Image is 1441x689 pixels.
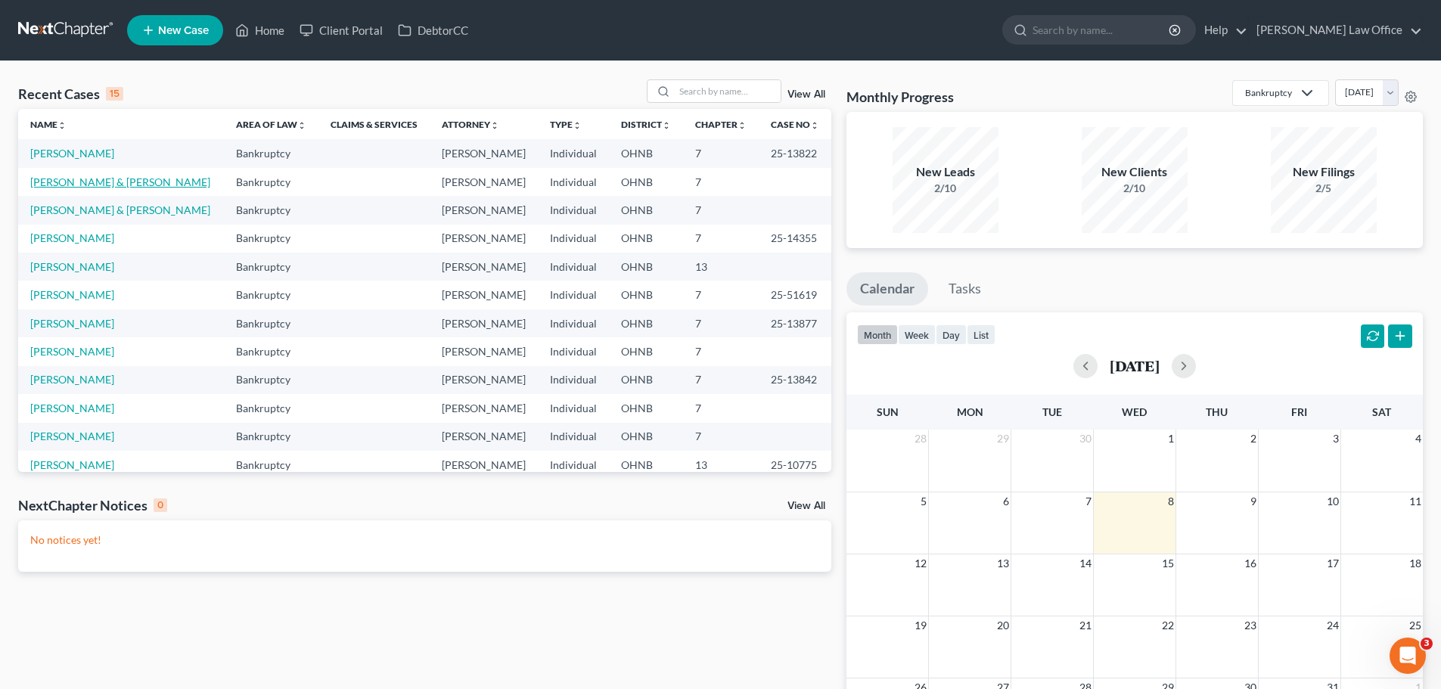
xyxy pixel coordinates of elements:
[538,253,609,281] td: Individual
[787,89,825,100] a: View All
[919,492,928,511] span: 5
[1408,616,1423,635] span: 25
[683,451,759,479] td: 13
[430,423,538,451] td: [PERSON_NAME]
[898,324,936,345] button: week
[224,337,318,365] td: Bankruptcy
[1249,430,1258,448] span: 2
[1390,638,1426,674] iframe: Intercom live chat
[1271,163,1377,181] div: New Filings
[224,253,318,281] td: Bankruptcy
[771,119,819,130] a: Case Nounfold_more
[1042,405,1062,418] span: Tue
[430,225,538,253] td: [PERSON_NAME]
[30,345,114,358] a: [PERSON_NAME]
[538,225,609,253] td: Individual
[1082,163,1188,181] div: New Clients
[430,337,538,365] td: [PERSON_NAME]
[30,231,114,244] a: [PERSON_NAME]
[430,196,538,224] td: [PERSON_NAME]
[609,225,683,253] td: OHNB
[935,272,995,306] a: Tasks
[662,121,671,130] i: unfold_more
[538,423,609,451] td: Individual
[683,309,759,337] td: 7
[609,394,683,422] td: OHNB
[738,121,747,130] i: unfold_more
[846,88,954,106] h3: Monthly Progress
[224,168,318,196] td: Bankruptcy
[224,366,318,394] td: Bankruptcy
[1160,616,1175,635] span: 22
[683,337,759,365] td: 7
[621,119,671,130] a: Districtunfold_more
[550,119,582,130] a: Typeunfold_more
[683,394,759,422] td: 7
[787,501,825,511] a: View All
[846,272,928,306] a: Calendar
[877,405,899,418] span: Sun
[1243,616,1258,635] span: 23
[695,119,747,130] a: Chapterunfold_more
[609,168,683,196] td: OHNB
[759,281,831,309] td: 25-51619
[430,253,538,281] td: [PERSON_NAME]
[609,423,683,451] td: OHNB
[442,119,499,130] a: Attorneyunfold_more
[158,25,209,36] span: New Case
[430,366,538,394] td: [PERSON_NAME]
[390,17,476,44] a: DebtorCC
[1271,181,1377,196] div: 2/5
[967,324,995,345] button: list
[683,253,759,281] td: 13
[430,394,538,422] td: [PERSON_NAME]
[759,139,831,167] td: 25-13822
[995,430,1011,448] span: 29
[297,121,306,130] i: unfold_more
[957,405,983,418] span: Mon
[538,281,609,309] td: Individual
[913,430,928,448] span: 28
[30,402,114,414] a: [PERSON_NAME]
[538,309,609,337] td: Individual
[538,337,609,365] td: Individual
[609,196,683,224] td: OHNB
[675,80,781,102] input: Search by name...
[538,366,609,394] td: Individual
[1122,405,1147,418] span: Wed
[538,168,609,196] td: Individual
[1245,86,1292,99] div: Bankruptcy
[573,121,582,130] i: unfold_more
[538,451,609,479] td: Individual
[18,85,123,103] div: Recent Cases
[30,430,114,442] a: [PERSON_NAME]
[224,451,318,479] td: Bankruptcy
[1249,492,1258,511] span: 9
[430,451,538,479] td: [PERSON_NAME]
[1002,492,1011,511] span: 6
[30,147,114,160] a: [PERSON_NAME]
[1331,430,1340,448] span: 3
[30,175,210,188] a: [PERSON_NAME] & [PERSON_NAME]
[893,163,998,181] div: New Leads
[430,281,538,309] td: [PERSON_NAME]
[1325,492,1340,511] span: 10
[1033,16,1171,44] input: Search by name...
[1291,405,1307,418] span: Fri
[1110,358,1160,374] h2: [DATE]
[1325,554,1340,573] span: 17
[1078,554,1093,573] span: 14
[913,554,928,573] span: 12
[609,337,683,365] td: OHNB
[759,225,831,253] td: 25-14355
[683,281,759,309] td: 7
[609,139,683,167] td: OHNB
[224,281,318,309] td: Bankruptcy
[1408,554,1423,573] span: 18
[1249,17,1422,44] a: [PERSON_NAME] Law Office
[30,317,114,330] a: [PERSON_NAME]
[430,139,538,167] td: [PERSON_NAME]
[995,616,1011,635] span: 20
[936,324,967,345] button: day
[538,394,609,422] td: Individual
